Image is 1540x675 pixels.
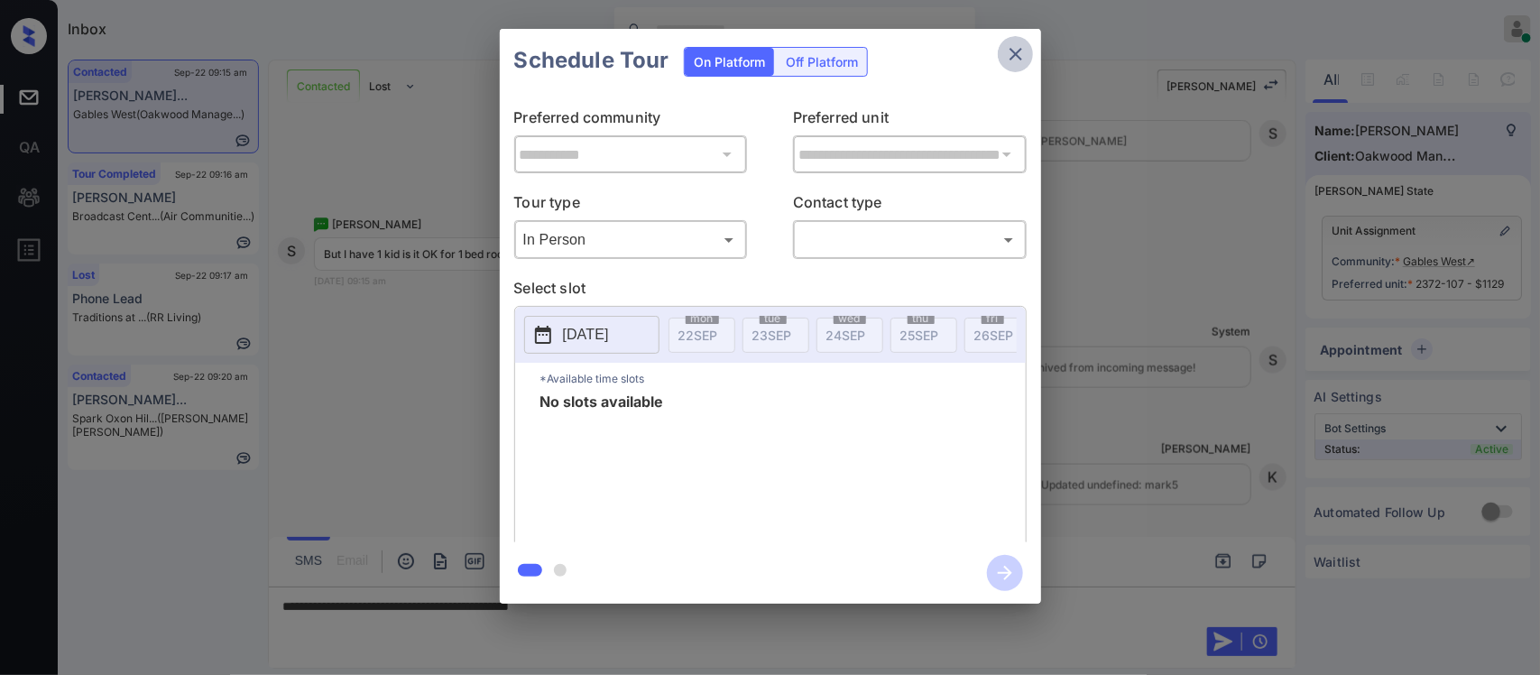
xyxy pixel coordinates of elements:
[976,550,1034,596] button: btn-next
[793,106,1027,135] p: Preferred unit
[685,48,774,76] div: On Platform
[998,36,1034,72] button: close
[777,48,867,76] div: Off Platform
[540,394,664,539] span: No slots available
[514,277,1027,306] p: Select slot
[524,316,659,354] button: [DATE]
[540,363,1026,394] p: *Available time slots
[519,225,743,254] div: In Person
[563,324,609,346] p: [DATE]
[514,191,748,220] p: Tour type
[500,29,684,92] h2: Schedule Tour
[514,106,748,135] p: Preferred community
[793,191,1027,220] p: Contact type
